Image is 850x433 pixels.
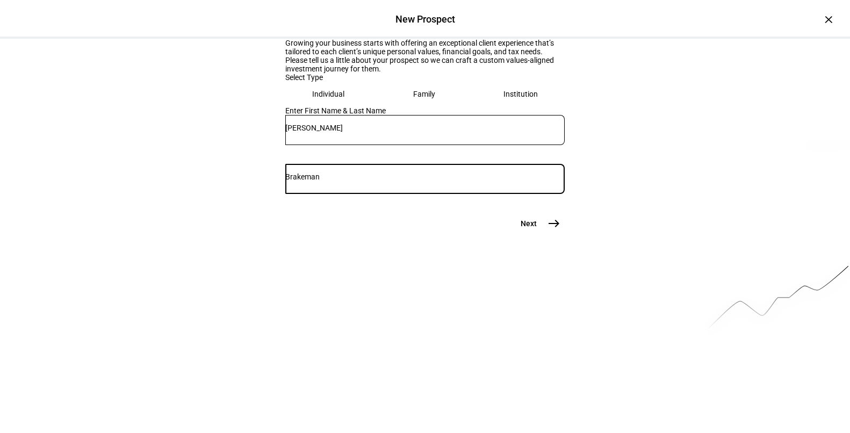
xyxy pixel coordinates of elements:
[312,90,344,98] div: Individual
[413,90,435,98] div: Family
[285,56,565,73] div: Please tell us a little about your prospect so we can craft a custom values-aligned investment jo...
[285,124,565,132] input: First Name
[820,11,837,28] div: ×
[285,172,565,181] input: Last Name
[503,90,538,98] div: Institution
[508,213,565,234] button: Next
[521,218,537,229] span: Next
[285,39,565,56] div: Growing your business starts with offering an exceptional client experience that’s tailored to ea...
[285,106,565,115] div: Enter First Name & Last Name
[548,217,560,230] mat-icon: east
[285,73,565,82] div: Select Type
